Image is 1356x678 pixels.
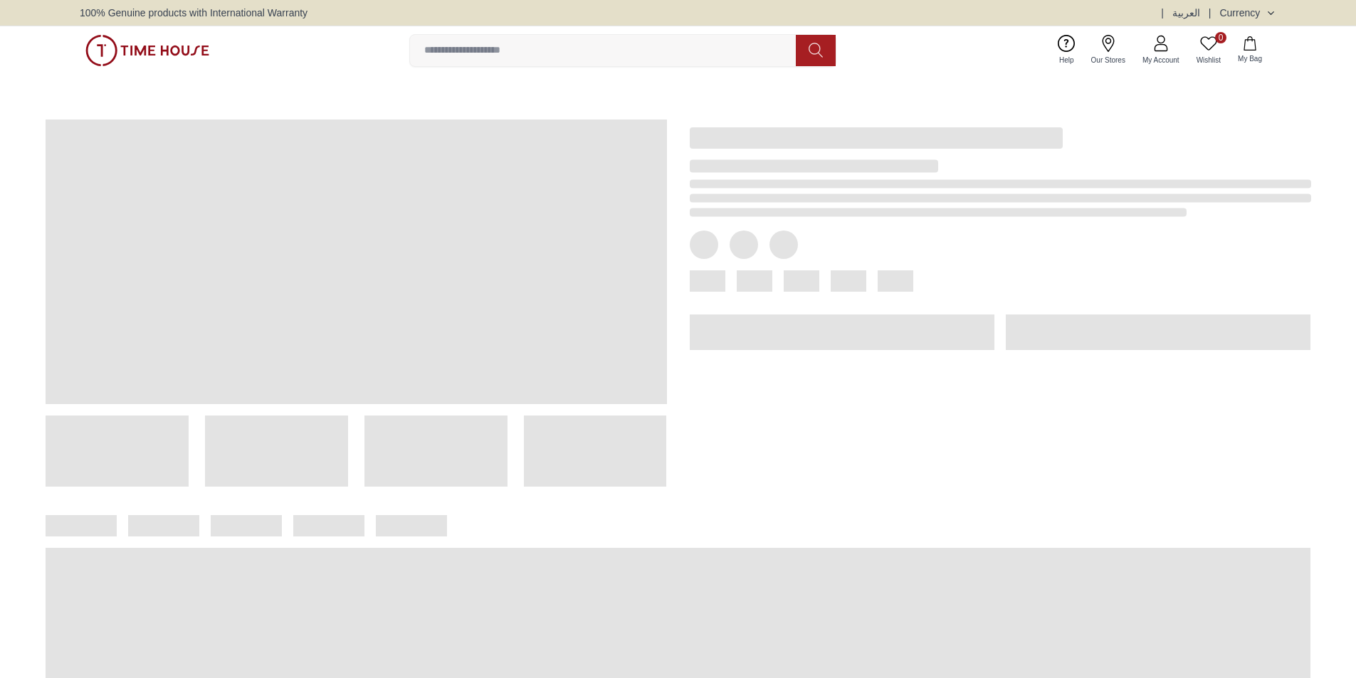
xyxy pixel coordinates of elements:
[1215,32,1226,43] span: 0
[1083,32,1134,68] a: Our Stores
[1053,55,1080,65] span: Help
[1191,55,1226,65] span: Wishlist
[85,35,209,66] img: ...
[1209,6,1212,20] span: |
[1232,53,1268,64] span: My Bag
[1086,55,1131,65] span: Our Stores
[1219,6,1266,20] div: Currency
[1188,32,1229,68] a: 0Wishlist
[1229,33,1271,67] button: My Bag
[1137,55,1185,65] span: My Account
[1172,6,1200,20] button: العربية
[1161,6,1164,20] span: |
[80,6,308,20] span: 100% Genuine products with International Warranty
[1051,32,1083,68] a: Help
